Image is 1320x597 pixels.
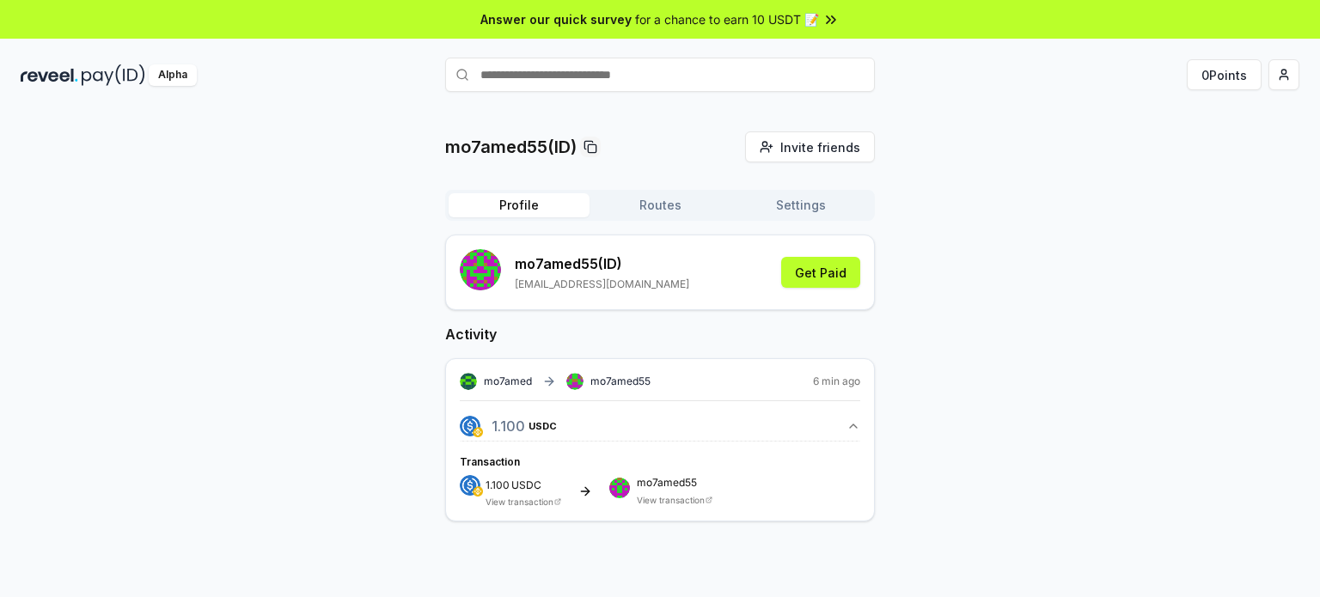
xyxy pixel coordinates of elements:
[460,416,480,436] img: logo.png
[515,277,689,291] p: [EMAIL_ADDRESS][DOMAIN_NAME]
[635,10,819,28] span: for a chance to earn 10 USDT 📝
[21,64,78,86] img: reveel_dark
[149,64,197,86] div: Alpha
[460,441,860,507] div: 1.100USDC
[82,64,145,86] img: pay_id
[460,411,860,441] button: 1.100USDC
[460,455,520,468] span: Transaction
[473,427,483,437] img: logo.png
[449,193,590,217] button: Profile
[780,138,860,156] span: Invite friends
[486,496,553,507] a: View transaction
[745,131,875,162] button: Invite friends
[515,253,689,274] p: mo7amed55 (ID)
[781,257,860,288] button: Get Paid
[637,495,705,505] a: View transaction
[486,478,510,491] span: 1.100
[730,193,871,217] button: Settings
[511,480,541,490] span: USDC
[473,486,483,496] img: logo.png
[445,135,577,159] p: mo7amed55(ID)
[460,475,480,496] img: logo.png
[480,10,632,28] span: Answer our quick survey
[590,375,651,388] span: mo7amed55
[1187,59,1262,90] button: 0Points
[445,324,875,344] h2: Activity
[590,193,730,217] button: Routes
[637,478,712,488] span: mo7amed55
[484,375,532,388] span: mo7amed
[813,375,860,388] span: 6 min ago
